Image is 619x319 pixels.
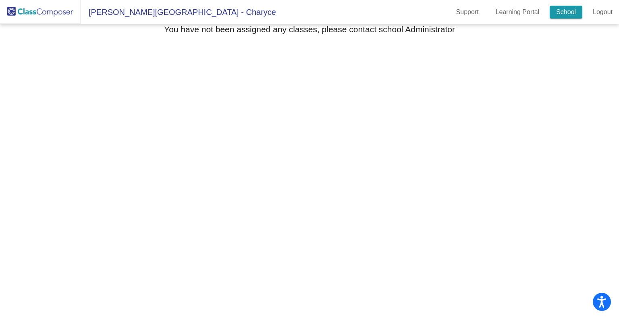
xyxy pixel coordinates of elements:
[81,6,276,19] span: [PERSON_NAME][GEOGRAPHIC_DATA] - Charyce
[450,6,485,19] a: Support
[489,6,546,19] a: Learning Portal
[164,24,455,34] h3: You have not been assigned any classes, please contact school Administrator
[586,6,619,19] a: Logout
[550,6,582,19] a: School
